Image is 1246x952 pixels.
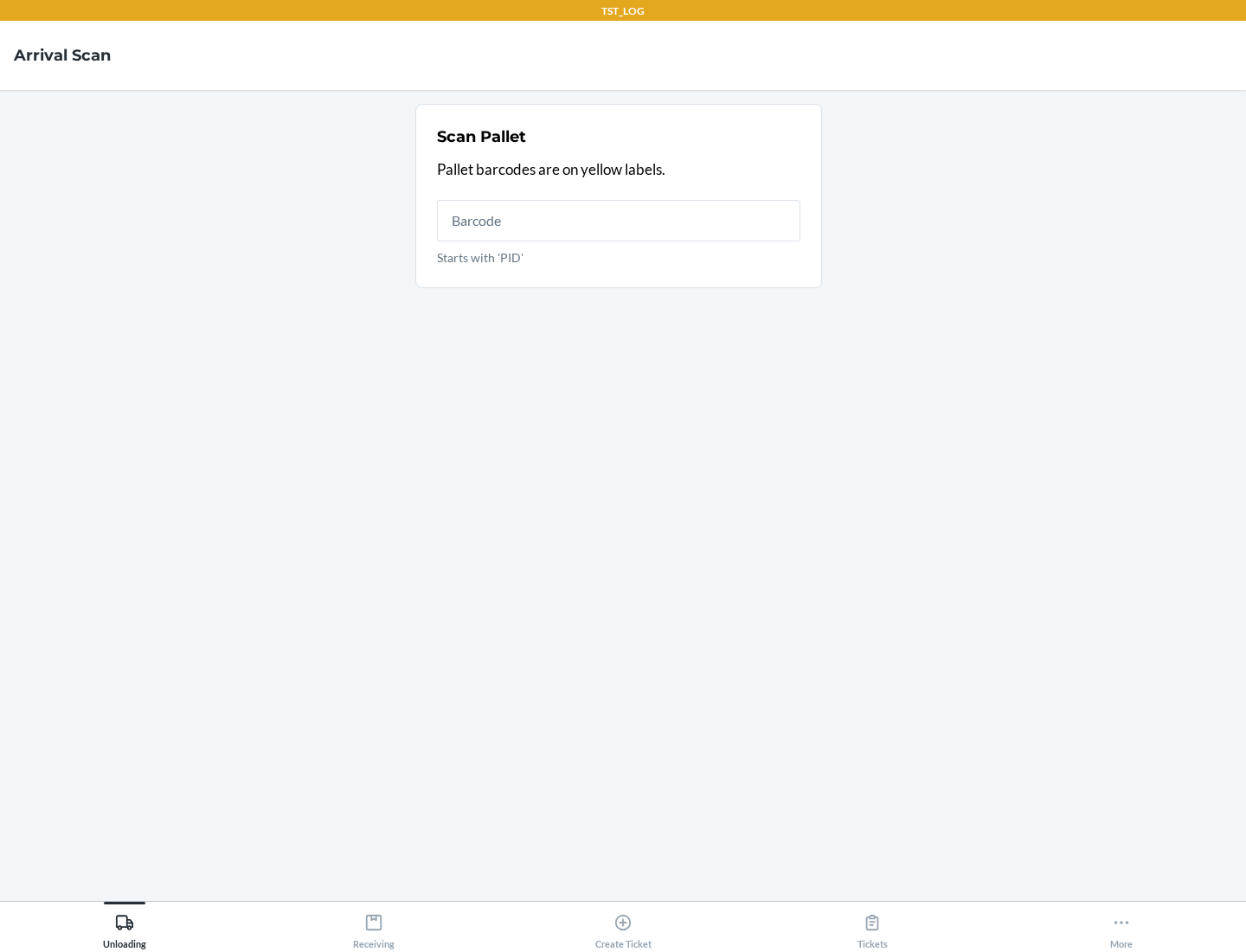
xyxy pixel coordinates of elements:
[437,200,800,241] input: Starts with 'PID'
[1110,906,1133,949] div: More
[601,3,645,19] p: TST_LOG
[997,902,1246,949] button: More
[437,248,800,267] p: Starts with 'PID'
[748,902,997,949] button: Tickets
[249,902,498,949] button: Receiving
[857,906,888,949] div: Tickets
[498,902,748,949] button: Create Ticket
[103,906,146,949] div: Unloading
[14,44,111,67] h4: Arrival Scan
[595,906,652,949] div: Create Ticket
[353,906,395,949] div: Receiving
[437,158,800,181] p: Pallet barcodes are on yellow labels.
[437,125,526,148] h2: Scan Pallet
